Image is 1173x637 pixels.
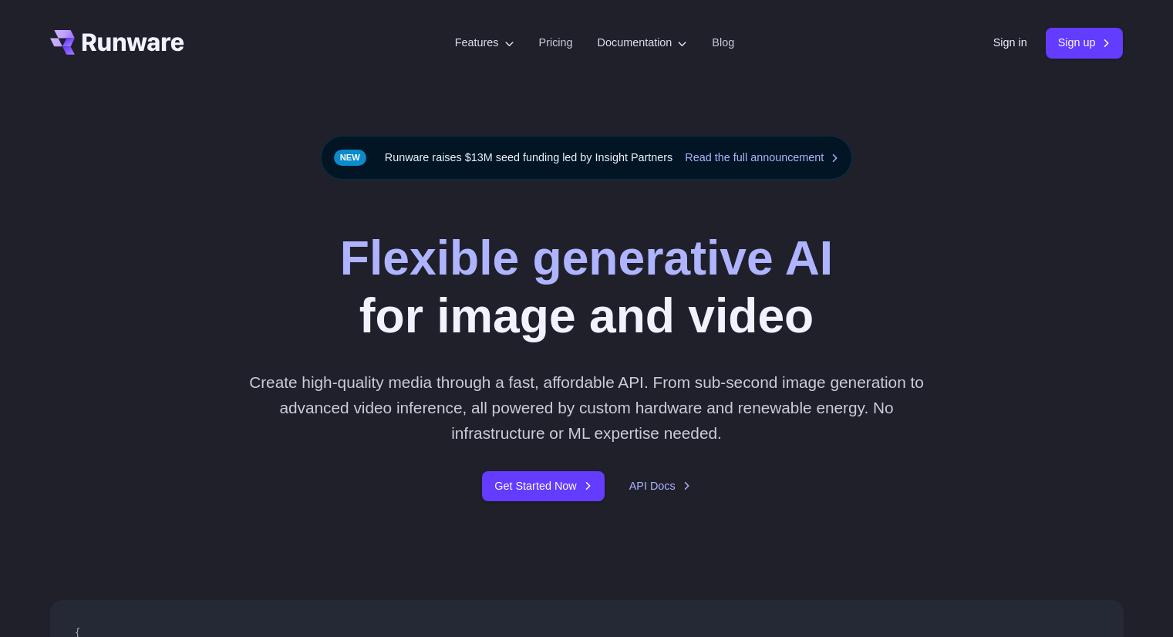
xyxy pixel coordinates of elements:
strong: Flexible generative AI [340,231,833,285]
a: Sign in [993,34,1027,52]
a: Sign up [1046,28,1124,58]
label: Features [455,34,514,52]
p: Create high-quality media through a fast, affordable API. From sub-second image generation to adv... [243,369,930,447]
h1: for image and video [340,229,833,345]
a: API Docs [629,477,691,495]
a: Get Started Now [482,471,604,501]
label: Documentation [598,34,688,52]
a: Go to / [50,30,184,55]
a: Blog [712,34,734,52]
a: Read the full announcement [685,149,839,167]
div: Runware raises $13M seed funding led by Insight Partners [321,136,853,180]
a: Pricing [539,34,573,52]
